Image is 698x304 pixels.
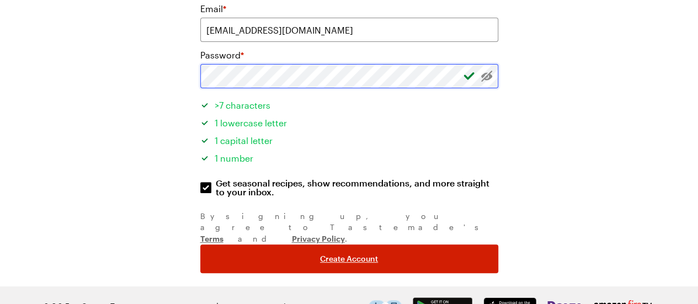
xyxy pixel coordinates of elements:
a: Privacy Policy [292,233,345,243]
label: Email [200,2,226,15]
span: 1 lowercase letter [215,118,287,128]
span: 1 number [215,153,253,163]
span: 1 capital letter [215,135,273,146]
div: By signing up , you agree to Tastemade's and . [200,211,498,244]
button: Create Account [200,244,498,273]
a: Terms [200,233,223,243]
span: >7 characters [215,100,270,110]
input: Get seasonal recipes, show recommendations, and more straight to your inbox. [200,182,211,193]
label: Password [200,49,244,62]
span: Get seasonal recipes, show recommendations, and more straight to your inbox. [216,179,499,196]
span: Create Account [320,253,378,264]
